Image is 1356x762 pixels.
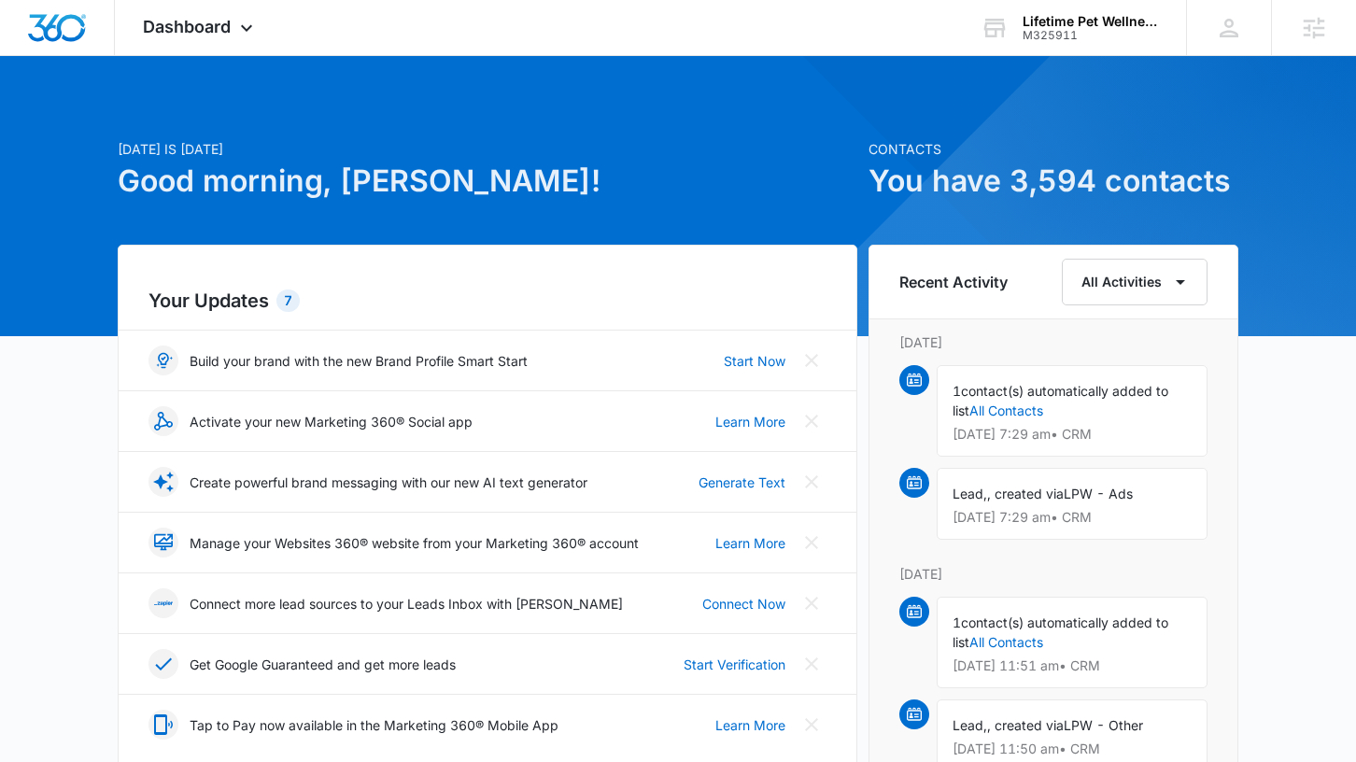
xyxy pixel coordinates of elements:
[1062,259,1208,305] button: All Activities
[953,511,1192,524] p: [DATE] 7:29 am • CRM
[869,159,1238,204] h1: You have 3,594 contacts
[190,715,558,735] p: Tap to Pay now available in the Marketing 360® Mobile App
[899,271,1008,293] h6: Recent Activity
[118,139,857,159] p: [DATE] is [DATE]
[1023,14,1159,29] div: account name
[797,346,826,375] button: Close
[797,406,826,436] button: Close
[953,717,987,733] span: Lead,
[1023,29,1159,42] div: account id
[953,383,961,399] span: 1
[953,742,1192,755] p: [DATE] 11:50 am • CRM
[148,287,826,315] h2: Your Updates
[724,351,785,371] a: Start Now
[190,412,473,431] p: Activate your new Marketing 360® Social app
[953,383,1168,418] span: contact(s) automatically added to list
[797,588,826,618] button: Close
[797,467,826,497] button: Close
[797,649,826,679] button: Close
[190,655,456,674] p: Get Google Guaranteed and get more leads
[715,533,785,553] a: Learn More
[702,594,785,614] a: Connect Now
[953,614,961,630] span: 1
[969,634,1043,650] a: All Contacts
[143,17,231,36] span: Dashboard
[699,473,785,492] a: Generate Text
[869,139,1238,159] p: Contacts
[715,412,785,431] a: Learn More
[953,428,1192,441] p: [DATE] 7:29 am • CRM
[969,402,1043,418] a: All Contacts
[953,659,1192,672] p: [DATE] 11:51 am • CRM
[190,473,587,492] p: Create powerful brand messaging with our new AI text generator
[797,528,826,557] button: Close
[953,614,1168,650] span: contact(s) automatically added to list
[797,710,826,740] button: Close
[1064,717,1143,733] span: LPW - Other
[684,655,785,674] a: Start Verification
[118,159,857,204] h1: Good morning, [PERSON_NAME]!
[276,289,300,312] div: 7
[190,533,639,553] p: Manage your Websites 360® website from your Marketing 360® account
[190,594,623,614] p: Connect more lead sources to your Leads Inbox with [PERSON_NAME]
[953,486,987,501] span: Lead,
[899,332,1208,352] p: [DATE]
[987,717,1064,733] span: , created via
[1064,486,1133,501] span: LPW - Ads
[715,715,785,735] a: Learn More
[899,564,1208,584] p: [DATE]
[190,351,528,371] p: Build your brand with the new Brand Profile Smart Start
[987,486,1064,501] span: , created via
